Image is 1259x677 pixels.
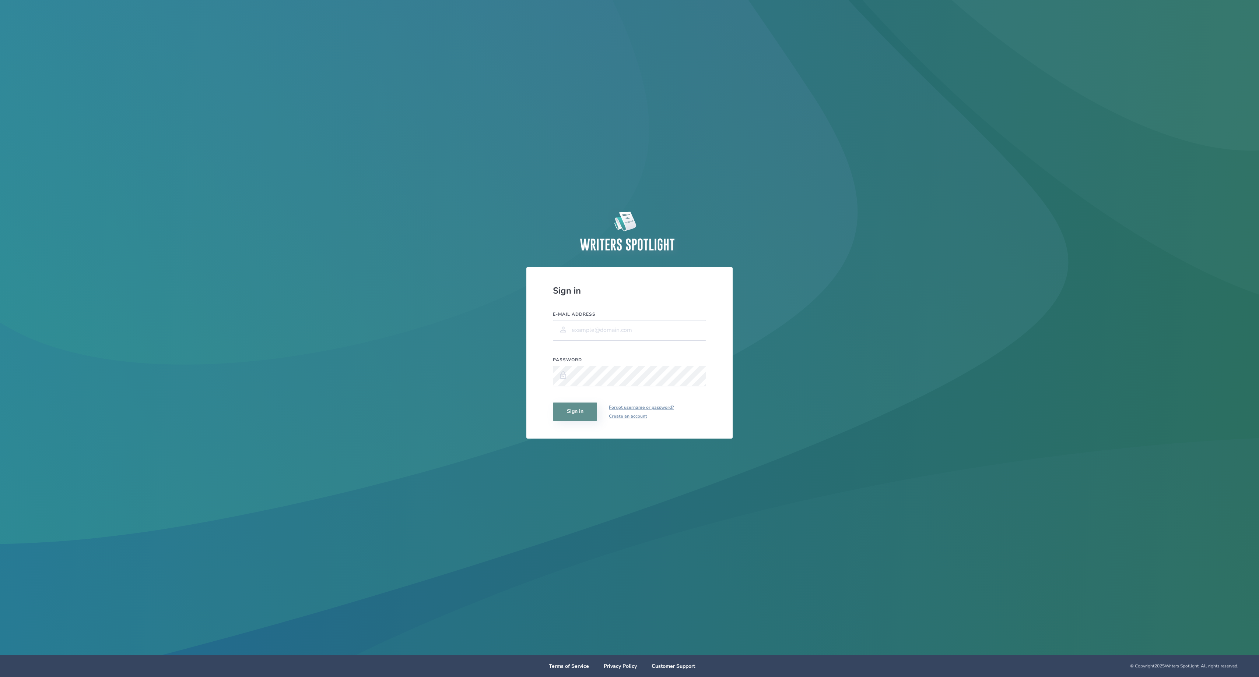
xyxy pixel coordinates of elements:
[609,403,674,412] a: Forgot username or password?
[553,311,706,317] label: E-mail address
[549,663,589,670] a: Terms of Service
[553,320,706,341] input: example@domain.com
[604,663,637,670] a: Privacy Policy
[553,403,597,421] button: Sign in
[828,663,1238,669] div: © Copyright 2025 Writers Spotlight, All rights reserved.
[553,357,706,363] label: Password
[652,663,695,670] a: Customer Support
[553,285,706,297] div: Sign in
[609,412,674,421] a: Create an account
